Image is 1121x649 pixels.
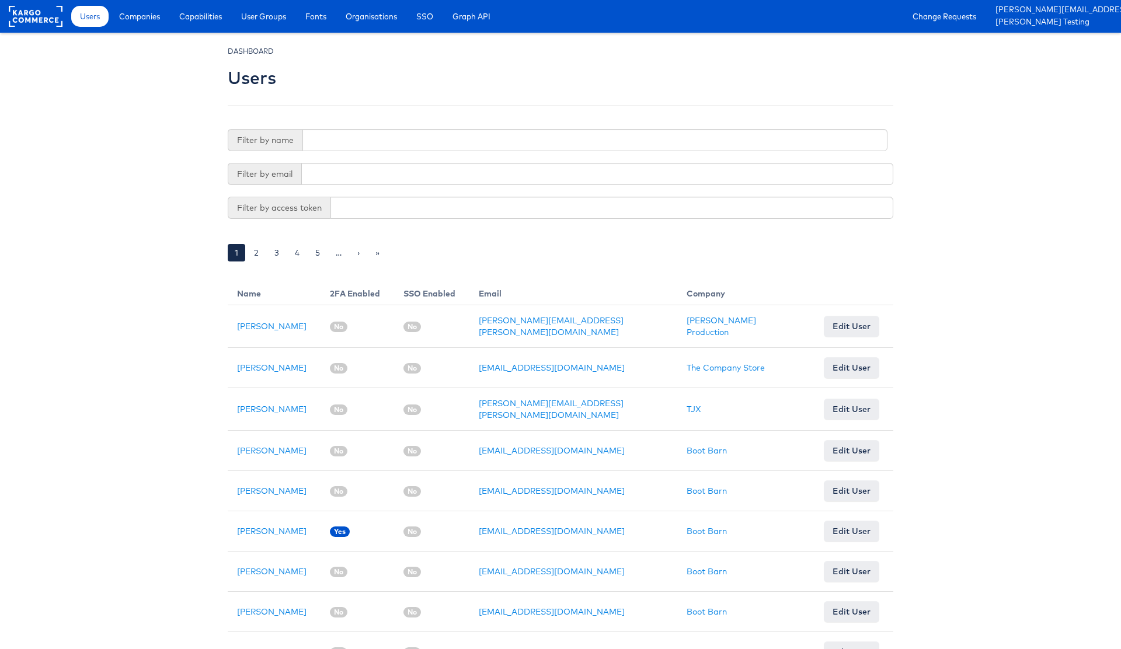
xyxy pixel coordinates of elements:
th: Company [677,278,814,305]
a: 3 [267,244,286,261]
span: No [330,446,347,456]
span: Companies [119,11,160,22]
a: [EMAIL_ADDRESS][DOMAIN_NAME] [479,486,625,496]
span: No [403,404,421,415]
h2: Users [228,68,276,88]
a: Edit User [824,480,879,501]
a: [EMAIL_ADDRESS][DOMAIN_NAME] [479,526,625,536]
a: The Company Store [687,362,765,373]
span: Fonts [305,11,326,22]
a: [PERSON_NAME] [237,362,307,373]
a: SSO [408,6,442,27]
a: Companies [110,6,169,27]
span: No [330,567,347,577]
a: [EMAIL_ADDRESS][DOMAIN_NAME] [479,445,625,456]
span: No [403,363,421,374]
span: Yes [330,526,350,537]
a: [PERSON_NAME][EMAIL_ADDRESS][PERSON_NAME][DOMAIN_NAME] [995,4,1112,16]
a: TJX [687,404,701,414]
a: Edit User [824,561,879,582]
span: Filter by access token [228,197,330,219]
a: [PERSON_NAME] [237,445,307,456]
a: [PERSON_NAME][EMAIL_ADDRESS][PERSON_NAME][DOMAIN_NAME] [479,398,624,420]
a: 5 [308,244,327,261]
a: Edit User [824,316,879,337]
a: [EMAIL_ADDRESS][DOMAIN_NAME] [479,362,625,373]
span: Organisations [346,11,397,22]
span: No [330,404,347,415]
th: 2FA Enabled [321,278,394,305]
th: Name [228,278,321,305]
a: [EMAIL_ADDRESS][DOMAIN_NAME] [479,566,625,577]
a: Users [71,6,109,27]
a: [PERSON_NAME] [237,321,307,332]
th: Email [469,278,677,305]
a: 4 [288,244,307,261]
span: No [403,607,421,617]
span: No [330,486,347,497]
a: [PERSON_NAME] Testing [995,16,1112,29]
a: [PERSON_NAME][EMAIL_ADDRESS][PERSON_NAME][DOMAIN_NAME] [479,315,624,337]
span: Filter by name [228,129,302,151]
a: Edit User [824,399,879,420]
a: Boot Barn [687,606,727,617]
span: Users [80,11,100,22]
a: [PERSON_NAME] [237,404,307,414]
span: Graph API [452,11,490,22]
a: 2 [247,244,266,261]
span: No [403,322,421,332]
a: Edit User [824,440,879,461]
a: [PERSON_NAME] Production [687,315,756,337]
span: No [403,446,421,456]
a: Edit User [824,601,879,622]
a: Boot Barn [687,445,727,456]
th: SSO Enabled [394,278,469,305]
span: No [403,567,421,577]
a: › [350,244,367,261]
a: Edit User [824,357,879,378]
span: Capabilities [179,11,222,22]
a: [PERSON_NAME] [237,606,307,617]
span: Filter by email [228,163,301,185]
a: Fonts [297,6,335,27]
span: No [330,363,347,374]
a: Boot Barn [687,566,727,577]
span: SSO [416,11,433,22]
a: Change Requests [904,6,985,27]
a: Capabilities [170,6,231,27]
a: Boot Barn [687,486,727,496]
a: » [368,244,387,261]
a: … [329,244,349,261]
a: User Groups [232,6,295,27]
span: User Groups [241,11,286,22]
a: Boot Barn [687,526,727,536]
span: No [330,607,347,617]
span: No [403,486,421,497]
a: [EMAIL_ADDRESS][DOMAIN_NAME] [479,606,625,617]
a: [PERSON_NAME] [237,566,307,577]
a: 1 [228,244,245,261]
span: No [330,322,347,332]
a: Graph API [444,6,499,27]
a: [PERSON_NAME] [237,486,307,496]
span: No [403,526,421,537]
a: [PERSON_NAME] [237,526,307,536]
a: Organisations [337,6,406,27]
small: DASHBOARD [228,47,274,55]
a: Edit User [824,521,879,542]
